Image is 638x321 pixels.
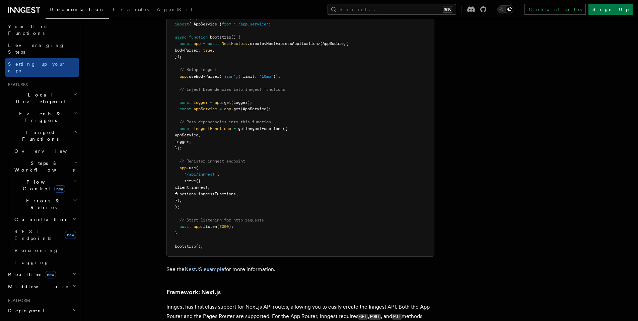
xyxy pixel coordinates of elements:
[5,298,30,303] span: Platform
[194,107,217,111] span: appService
[231,107,240,111] span: .get
[191,185,208,190] span: inngest
[5,271,56,278] span: Realtime
[346,41,348,46] span: {
[180,107,191,111] span: const
[269,22,271,26] span: ;
[194,41,201,46] span: app
[5,82,28,87] span: Features
[50,7,105,12] span: Documentation
[201,224,217,229] span: .listen
[196,244,203,249] span: ();
[184,179,196,183] span: serve
[5,126,79,145] button: Inngest Functions
[175,231,177,236] span: }
[283,126,287,131] span: ({
[5,129,72,142] span: Inngest Functions
[189,185,191,190] span: :
[318,41,344,46] span: >(AppModule
[175,146,182,150] span: });
[187,74,219,79] span: .useBodyParser
[208,185,210,190] span: ,
[175,198,180,203] span: })
[236,74,238,79] span: ,
[224,107,231,111] span: app
[5,39,79,58] a: Leveraging Steps
[215,100,222,105] span: app
[12,160,75,173] span: Steps & Workflows
[198,192,236,196] span: inngestFunctions
[5,89,79,108] button: Local Development
[217,224,219,229] span: (
[369,314,381,320] code: POST
[175,205,180,209] span: );
[12,145,79,157] a: Overview
[12,244,79,256] a: Versioning
[12,197,73,211] span: Errors & Retries
[5,305,79,317] button: Deployment
[588,4,633,15] a: Sign Up
[194,100,208,105] span: logger
[180,41,191,46] span: const
[266,41,318,46] span: NestExpressApplication
[5,145,79,268] div: Inngest Functions
[194,224,201,229] span: app
[14,248,59,253] span: Versioning
[198,133,201,137] span: ,
[45,271,56,278] span: new
[180,67,217,72] span: // Setup inngest
[392,314,402,320] code: PUT
[5,307,44,314] span: Deployment
[166,265,434,274] p: See the for more information.
[175,192,196,196] span: functions
[196,179,201,183] span: ({
[196,192,198,196] span: :
[65,231,76,239] span: new
[358,314,368,320] code: GET
[5,268,79,280] button: Realtimenew
[222,74,236,79] span: 'json'
[180,74,187,79] span: app
[189,35,208,40] span: function
[14,229,51,241] span: REST Endpoints
[180,166,187,170] span: app
[231,35,240,40] span: () {
[12,176,79,195] button: Flow Controlnew
[12,179,74,192] span: Flow Control
[344,41,346,46] span: ,
[180,218,264,222] span: // Start listening for http requests
[233,126,236,131] span: =
[180,87,285,92] span: // Inject Dependencies into inngest functions
[210,35,231,40] span: bootstrap
[5,20,79,39] a: Your first Functions
[175,133,198,137] span: appService
[180,100,191,105] span: const
[185,266,224,272] a: NestJS example
[236,192,238,196] span: ,
[175,139,189,144] span: logger
[264,41,266,46] span: <
[8,43,65,55] span: Leveraging Steps
[328,4,456,15] button: Search...⌘K
[12,195,79,213] button: Errors & Retries
[524,4,586,15] a: Contact sales
[189,139,191,144] span: ,
[203,41,205,46] span: =
[5,58,79,77] a: Setting up your app
[175,185,189,190] span: client
[14,260,49,265] span: Logging
[5,280,79,293] button: Middleware
[194,126,231,131] span: inngestFunctions
[208,41,219,46] span: await
[175,48,198,53] span: bodyParser
[175,244,196,249] span: bootstrap
[46,2,109,19] a: Documentation
[175,35,187,40] span: async
[212,48,215,53] span: ,
[8,24,48,36] span: Your first Functions
[180,198,182,203] span: ,
[5,108,79,126] button: Events & Triggers
[8,61,66,73] span: Setting up your app
[219,224,229,229] span: 3000
[166,287,221,297] a: Framework: Next.js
